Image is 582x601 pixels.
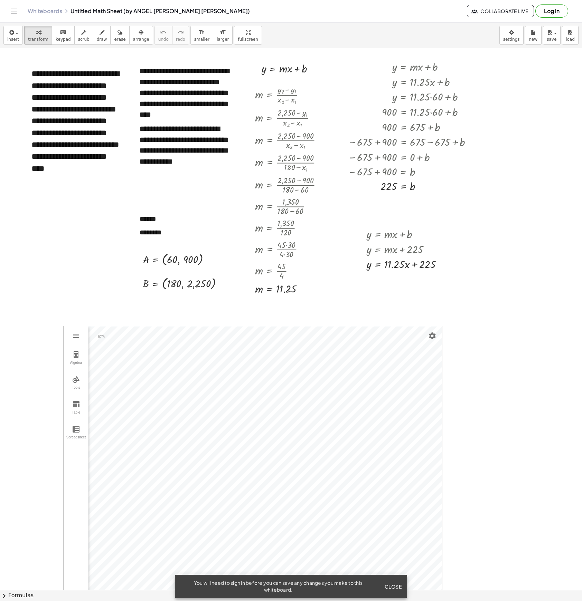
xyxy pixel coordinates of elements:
[535,4,568,18] button: Log in
[529,37,537,42] span: new
[3,26,23,45] button: insert
[217,37,229,42] span: larger
[65,361,87,370] div: Algebra
[160,28,167,37] i: undo
[234,26,262,45] button: fullscreen
[176,37,185,42] span: redo
[473,8,528,14] span: Collaborate Live
[562,26,579,45] button: load
[97,37,107,42] span: draw
[158,37,169,42] span: undo
[219,28,226,37] i: format_size
[56,37,71,42] span: keypad
[154,26,172,45] button: undoundo
[65,435,87,445] div: Spreadsheet
[198,28,205,37] i: format_size
[129,26,153,45] button: arrange
[72,332,80,340] img: Main Menu
[566,37,575,42] span: load
[8,6,19,17] button: Toggle navigation
[7,37,19,42] span: insert
[133,37,149,42] span: arrange
[24,26,52,45] button: transform
[238,37,258,42] span: fullscreen
[93,26,111,45] button: draw
[177,28,184,37] i: redo
[194,37,209,42] span: smaller
[384,583,402,590] span: Close
[60,28,66,37] i: keyboard
[65,410,87,420] div: Table
[467,5,534,17] button: Collaborate Live
[426,330,439,342] button: Settings
[547,37,556,42] span: save
[95,330,107,342] button: Undo
[78,37,90,42] span: scrub
[543,26,561,45] button: save
[172,26,189,45] button: redoredo
[28,37,48,42] span: transform
[52,26,75,45] button: keyboardkeypad
[28,8,62,14] a: Whiteboards
[114,37,125,42] span: erase
[213,26,233,45] button: format_sizelarger
[110,26,129,45] button: erase
[499,26,524,45] button: settings
[525,26,542,45] button: new
[190,26,213,45] button: format_sizesmaller
[503,37,520,42] span: settings
[65,386,87,395] div: Tools
[74,26,93,45] button: scrub
[382,580,404,593] button: Close
[180,580,376,593] div: You will need to sign in before you can save any changes you make to this whiteboard.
